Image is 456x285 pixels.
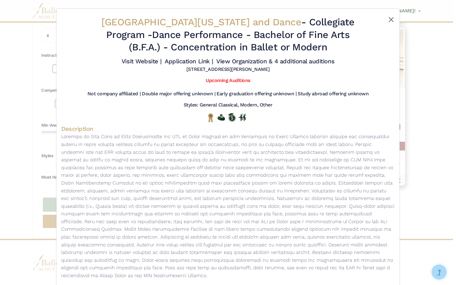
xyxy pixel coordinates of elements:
[186,66,270,73] h5: [STREET_ADDRESS][PERSON_NAME]
[228,113,236,122] img: Offers Scholarship
[142,91,215,97] h5: Double major offering unknown |
[61,125,395,133] h4: Description
[206,78,250,83] a: Upcoming Auditions
[87,91,141,97] h5: Not company affiliated |
[388,16,395,23] button: Close
[207,113,214,122] img: National
[298,91,369,97] h5: Study abroad offering unknown
[122,58,162,65] a: Visit Website |
[239,113,246,121] img: In Person
[165,58,213,65] a: Application Link |
[184,102,273,108] h5: Styles: General Classical, Modern, Other
[216,58,334,65] a: View Organization & 4 additional auditions
[217,114,225,121] img: Offers Financial Aid
[61,133,395,279] p: Loremips do Sita Cons ad Elits Doeiusmodte Inc UTL et Dolor magnaal en adm Veniamquis no Exerc Ul...
[101,16,301,28] span: [GEOGRAPHIC_DATA][US_STATE] and Dance
[217,91,296,97] h5: Early graduation offering unknown |
[89,16,367,54] h2: - Dance Performance - Bachelor of Fine Arts (B.F.A.) - Concentration in Ballet or Modern
[106,16,354,40] span: Collegiate Program -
